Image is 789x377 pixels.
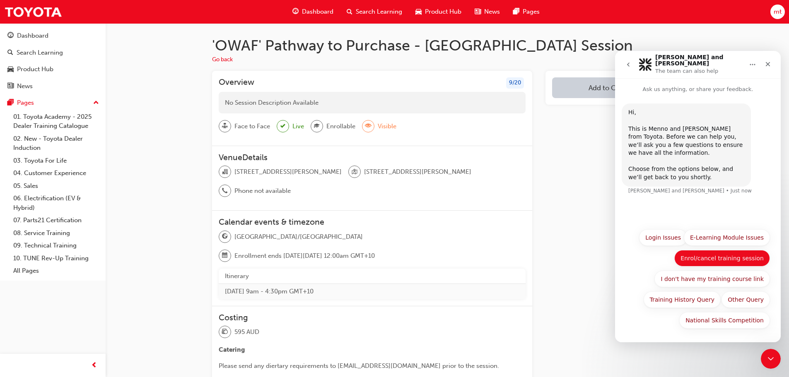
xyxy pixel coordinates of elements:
[212,36,683,55] h1: 'OWAF' Pathway to Purchase - [GEOGRAPHIC_DATA] Session
[340,3,409,20] a: search-iconSearch Learning
[364,167,471,177] span: [STREET_ADDRESS][PERSON_NAME]
[3,62,102,77] a: Product Hub
[10,154,102,167] a: 03. Toyota For Life
[234,122,270,131] span: Face to Face
[770,5,785,19] button: mt
[219,269,526,284] th: Itinerary
[222,121,228,132] span: sessionType_FACE_TO_FACE-icon
[507,3,546,20] a: pages-iconPages
[17,65,53,74] div: Product Hub
[774,7,782,17] span: mt
[10,180,102,192] a: 05. Sales
[234,232,363,242] span: [GEOGRAPHIC_DATA]/[GEOGRAPHIC_DATA]
[365,121,371,132] span: eye-icon
[234,327,259,337] span: 595 AUD
[523,7,540,17] span: Pages
[10,167,102,180] a: 04. Customer Experience
[506,77,524,89] div: 9 / 20
[10,264,102,277] a: All Pages
[17,31,48,41] div: Dashboard
[326,122,355,131] span: Enrollable
[7,99,14,107] span: pages-icon
[378,122,396,131] span: Visible
[93,98,99,108] span: up-icon
[10,214,102,227] a: 07. Parts21 Certification
[222,231,228,242] span: globe-icon
[3,95,102,110] button: Pages
[219,313,526,322] h3: Costing
[292,7,299,17] span: guage-icon
[222,186,228,197] span: phone-icon
[352,167,357,178] span: location-icon
[468,3,507,20] a: news-iconNews
[219,217,526,227] h3: Calendar events & timezone
[761,349,781,369] iframe: Intercom live chat
[234,251,375,261] span: Enrollment ends [DATE][DATE] 12:00am GMT+10
[4,2,62,21] img: Trak
[234,186,291,196] span: Phone not available
[10,110,102,132] a: 01. Toyota Academy - 2025 Dealer Training Catalogue
[484,7,500,17] span: News
[7,32,14,40] span: guage-icon
[286,3,340,20] a: guage-iconDashboard
[219,362,499,370] span: Please send any diertary requirements to [EMAIL_ADDRESS][DOMAIN_NAME] prior to the session.
[234,167,342,177] span: [STREET_ADDRESS][PERSON_NAME]
[3,28,102,43] a: Dashboard
[3,79,102,94] a: News
[219,77,254,89] h3: Overview
[347,7,352,17] span: search-icon
[280,121,285,132] span: tick-icon
[17,98,34,108] div: Pages
[10,239,102,252] a: 09. Technical Training
[10,252,102,265] a: 10. TUNE Rev-Up Training
[219,153,526,162] h3: VenueDetails
[314,121,320,132] span: graduationCap-icon
[10,132,102,154] a: 02. New - Toyota Dealer Induction
[7,49,13,57] span: search-icon
[222,327,228,337] span: money-icon
[409,3,468,20] a: car-iconProduct Hub
[292,122,304,131] span: Live
[10,227,102,240] a: 08. Service Training
[219,346,245,353] span: Catering
[356,7,402,17] span: Search Learning
[475,7,481,17] span: news-icon
[219,92,526,114] div: No Session Description Available
[17,48,63,58] div: Search Learning
[17,82,33,91] div: News
[91,360,97,371] span: prev-icon
[425,7,461,17] span: Product Hub
[222,167,228,178] span: organisation-icon
[3,45,102,60] a: Search Learning
[10,192,102,214] a: 06. Electrification (EV & Hybrid)
[212,55,233,65] button: Go back
[302,7,333,17] span: Dashboard
[415,7,422,17] span: car-icon
[7,66,14,73] span: car-icon
[552,77,676,98] button: Add to Calendar
[7,83,14,90] span: news-icon
[219,284,526,299] td: [DATE] 9am - 4:30pm GMT+10
[3,26,102,95] button: DashboardSearch LearningProduct HubNews
[513,7,519,17] span: pages-icon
